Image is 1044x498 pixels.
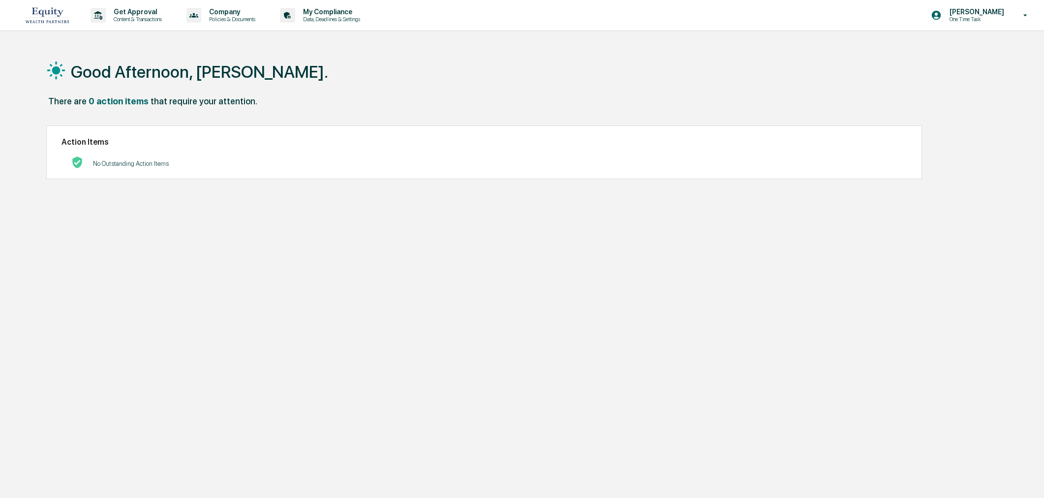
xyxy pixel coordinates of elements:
[151,96,257,106] div: that require your attention.
[106,16,167,23] p: Content & Transactions
[201,8,260,16] p: Company
[71,156,83,168] img: No Actions logo
[942,16,1009,23] p: One Time Task
[295,16,365,23] p: Data, Deadlines & Settings
[106,8,167,16] p: Get Approval
[24,4,71,26] img: logo
[48,96,87,106] div: There are
[201,16,260,23] p: Policies & Documents
[942,8,1009,16] p: [PERSON_NAME]
[71,62,328,82] h1: Good Afternoon, [PERSON_NAME].
[89,96,149,106] div: 0 action items
[295,8,365,16] p: My Compliance
[61,137,907,147] h2: Action Items
[93,160,169,167] p: No Outstanding Action Items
